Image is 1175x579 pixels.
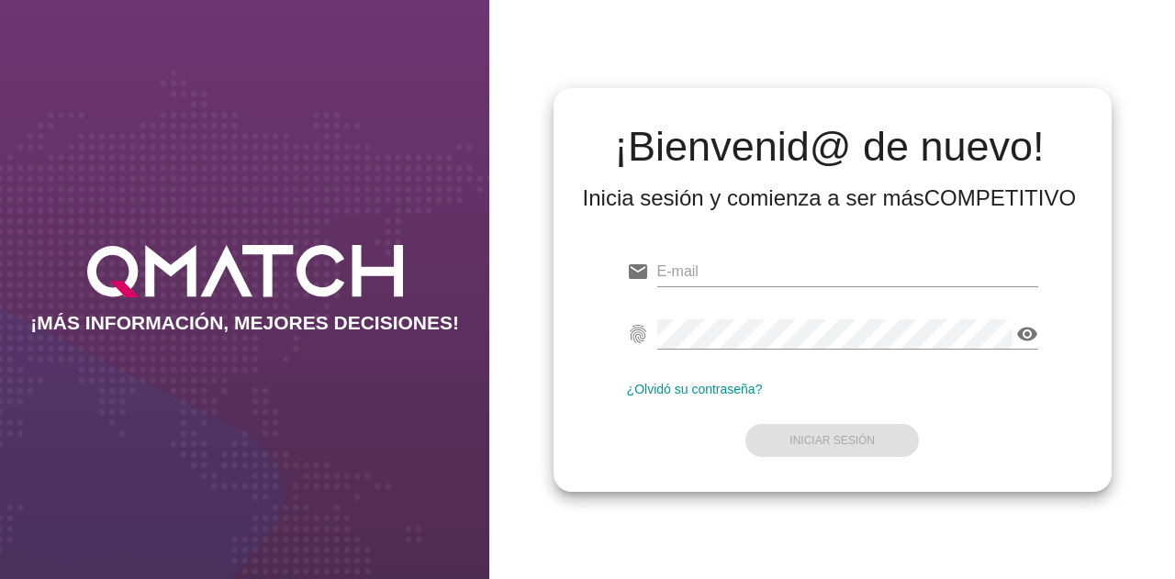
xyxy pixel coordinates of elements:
[627,323,649,345] i: fingerprint
[30,312,459,334] h2: ¡MÁS INFORMACIÓN, MEJORES DECISIONES!
[627,382,763,396] a: ¿Olvidó su contraseña?
[1016,323,1038,345] i: visibility
[627,261,649,283] i: email
[583,125,1077,169] h2: ¡Bienvenid@ de nuevo!
[924,185,1076,210] strong: COMPETITIVO
[657,257,1038,286] input: E-mail
[583,184,1077,213] div: Inicia sesión y comienza a ser más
